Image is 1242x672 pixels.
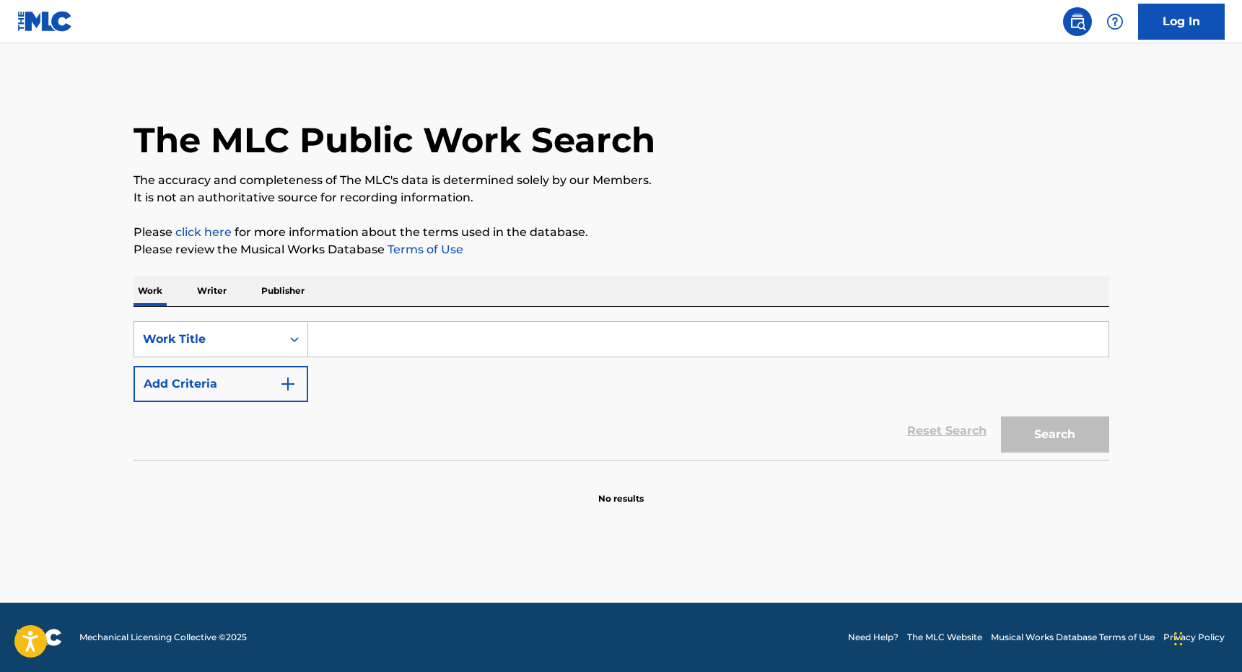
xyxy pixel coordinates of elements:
a: click here [175,225,232,239]
form: Search Form [134,321,1109,460]
div: Help [1101,7,1129,36]
p: It is not an authoritative source for recording information. [134,189,1109,206]
p: Work [134,276,167,306]
a: Terms of Use [385,243,463,256]
p: Publisher [257,276,309,306]
iframe: Chat Widget [1170,603,1242,672]
p: Please for more information about the terms used in the database. [134,224,1109,241]
button: Add Criteria [134,366,308,402]
a: Need Help? [848,631,898,644]
img: help [1106,13,1124,30]
div: Work Title [143,331,273,348]
div: Drag [1174,617,1183,660]
p: Writer [193,276,231,306]
a: Log In [1138,4,1225,40]
a: The MLC Website [907,631,982,644]
img: MLC Logo [17,11,73,32]
a: Public Search [1063,7,1092,36]
img: search [1069,13,1086,30]
p: No results [598,475,644,505]
p: Please review the Musical Works Database [134,241,1109,258]
a: Privacy Policy [1163,631,1225,644]
img: 9d2ae6d4665cec9f34b9.svg [279,375,297,393]
a: Musical Works Database Terms of Use [991,631,1155,644]
h1: The MLC Public Work Search [134,118,655,162]
p: The accuracy and completeness of The MLC's data is determined solely by our Members. [134,172,1109,189]
span: Mechanical Licensing Collective © 2025 [79,631,247,644]
img: logo [17,629,62,646]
